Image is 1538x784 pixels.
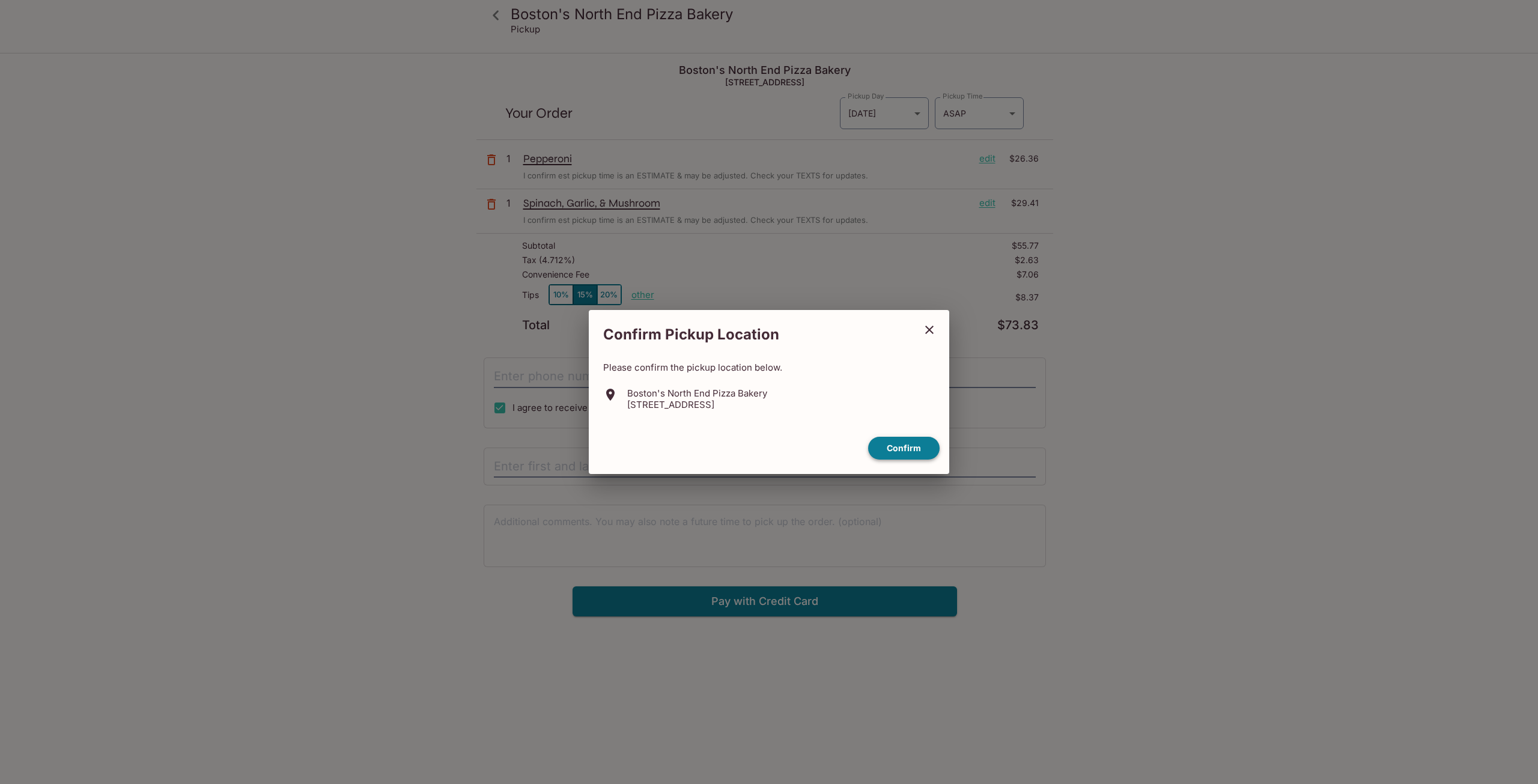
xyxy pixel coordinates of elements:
p: [STREET_ADDRESS] [627,399,767,410]
button: confirm [868,437,940,460]
p: Boston's North End Pizza Bakery [627,387,767,399]
h2: Confirm Pickup Location [589,320,914,350]
button: close [914,315,944,345]
p: Please confirm the pickup location below. [603,362,935,373]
